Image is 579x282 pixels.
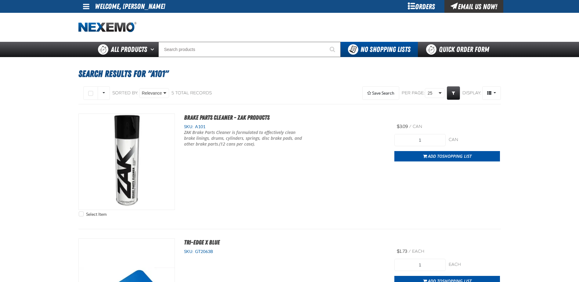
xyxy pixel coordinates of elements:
[148,42,158,57] button: Open All Products pages
[341,42,418,57] button: You do not have available Shopping Lists. Open to Create a New List
[79,211,107,217] label: Select Item
[394,134,446,146] input: Product Quantity
[482,86,501,100] button: Product Grid Views Toolbar
[413,124,422,129] span: can
[428,90,437,96] span: 25
[325,42,341,57] button: Start Searching
[483,87,501,99] span: Product Grid Views Toolbar
[184,130,305,147] p: ZAK Brake Parts Cleaner is formulated to effectively clean brake linings, drums, cylinders, sprin...
[184,249,385,255] div: SKU:
[412,249,424,254] span: each
[408,249,411,254] span: /
[184,239,220,246] a: Tri-Edge X Blue
[184,124,385,130] div: SKU:
[194,124,205,129] span: A101
[372,91,394,96] span: Save Search
[394,259,446,271] input: Product Quantity
[462,90,481,96] span: Display:
[78,66,501,82] h1: Search Results for "A101"
[194,249,213,254] span: GT2063B
[409,124,411,129] span: /
[418,42,501,57] a: Quick Order Form
[397,249,407,254] span: $1.73
[360,45,411,54] span: No Shopping Lists
[447,86,460,100] a: Expand or Collapse Grid Filters
[449,262,500,268] div: each
[442,153,472,159] span: Shopping List
[184,114,270,121] a: Brake Parts Cleaner - ZAK Products
[78,22,136,33] img: Nexemo logo
[79,114,175,210] img: Brake Parts Cleaner - ZAK Products
[158,42,341,57] input: Search
[449,137,500,143] div: can
[79,211,84,216] input: Select Item
[98,86,110,100] button: Rows selection options
[362,86,399,100] button: Expand or Collapse Saved Search drop-down to save a search query
[112,90,138,96] span: Sorted By:
[78,22,136,33] a: Home
[79,114,175,210] : View Details of the Brake Parts Cleaner - ZAK Products
[428,153,472,159] span: Add to
[397,124,408,129] span: $3.09
[111,44,147,55] span: All Products
[142,90,162,96] span: Relevance
[394,151,500,161] button: Add toShopping List
[402,90,425,96] span: Per page:
[172,90,212,96] div: 5 total records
